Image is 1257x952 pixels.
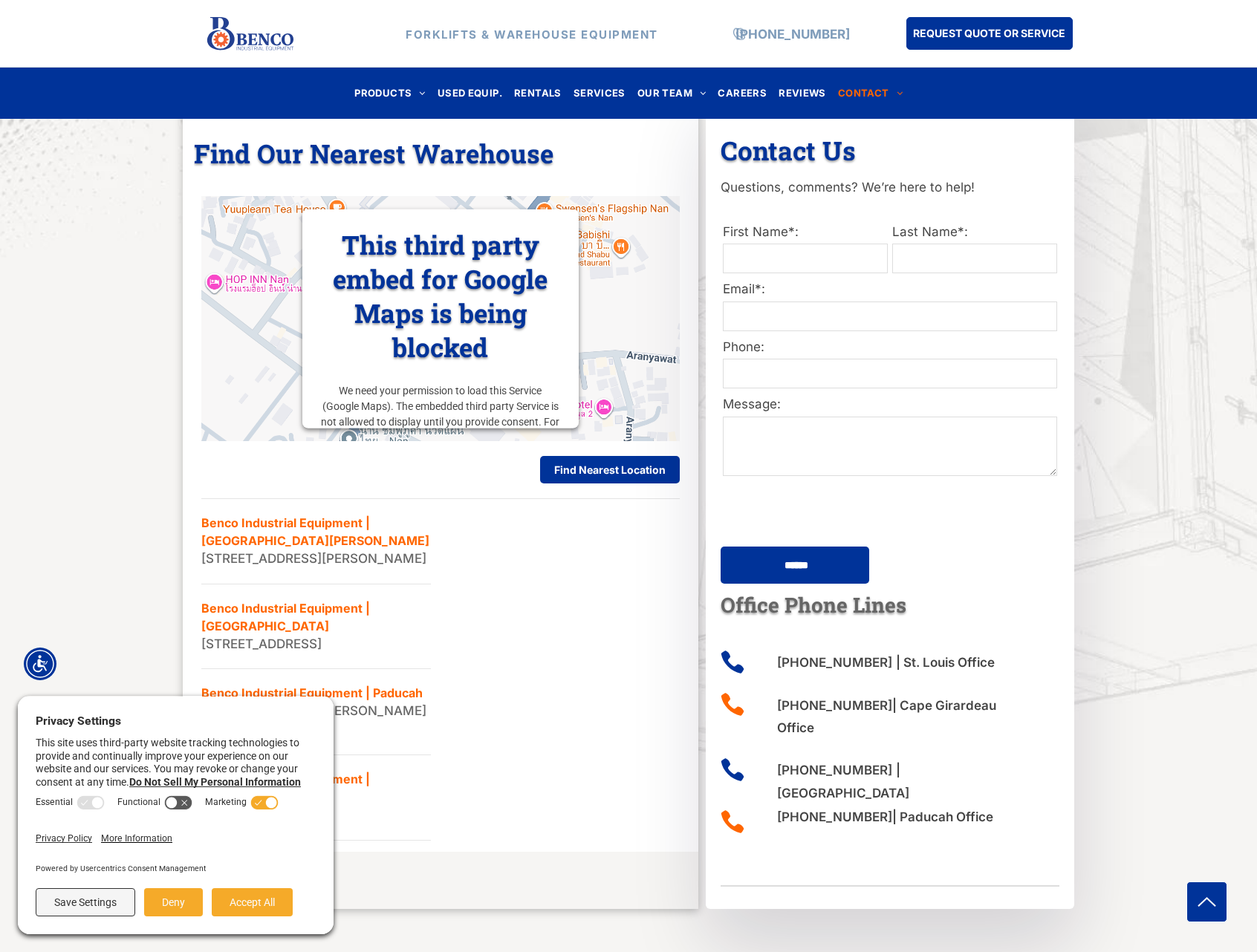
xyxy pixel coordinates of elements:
[832,83,909,103] a: CONTACT
[896,655,995,670] strong: | St. Louis Office
[777,698,996,736] span: | Cape Girardeau Office
[773,83,832,103] a: REVIEWS
[723,223,888,242] label: First Name*:
[631,83,712,103] a: OUR TEAM
[320,227,561,364] h3: This third party embed for Google Maps is being blocked
[723,395,1057,414] label: Message:
[723,280,1057,299] label: Email*:
[320,383,561,446] p: We need your permission to load this Service (Google Maps). The embedded third party Service is n...
[723,486,926,538] iframe: reCAPTCHA
[777,763,909,801] strong: | [GEOGRAPHIC_DATA]
[568,83,631,103] a: SERVICES
[194,136,687,170] h3: Find Our Nearest Warehouse
[24,648,56,680] div: Accessibility Menu
[554,463,666,476] span: Find Nearest Location
[913,19,1065,47] span: REQUEST QUOTE OR SERVICE
[892,223,1057,242] label: Last Name*:
[723,338,1057,357] label: Phone:
[712,83,773,103] a: CAREERS
[721,133,856,167] span: Contact Us
[721,591,906,619] span: Office Phone Lines
[721,180,975,195] span: Questions, comments? We’re here to help!
[777,655,892,670] a: [PHONE_NUMBER]
[406,27,658,41] strong: FORKLIFTS & WAREHOUSE EQUIPMENT
[777,698,892,713] a: [PHONE_NUMBER]
[735,26,850,41] a: [PHONE_NUMBER]
[201,196,680,441] img: Google maps preview image
[348,83,432,103] a: PRODUCTS
[432,83,508,103] a: USED EQUIP.
[777,809,993,824] strong: | Paducah Office
[508,83,568,103] a: RENTALS
[906,17,1073,50] a: REQUEST QUOTE OR SERVICE
[777,763,892,777] a: [PHONE_NUMBER]
[777,809,892,824] a: [PHONE_NUMBER]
